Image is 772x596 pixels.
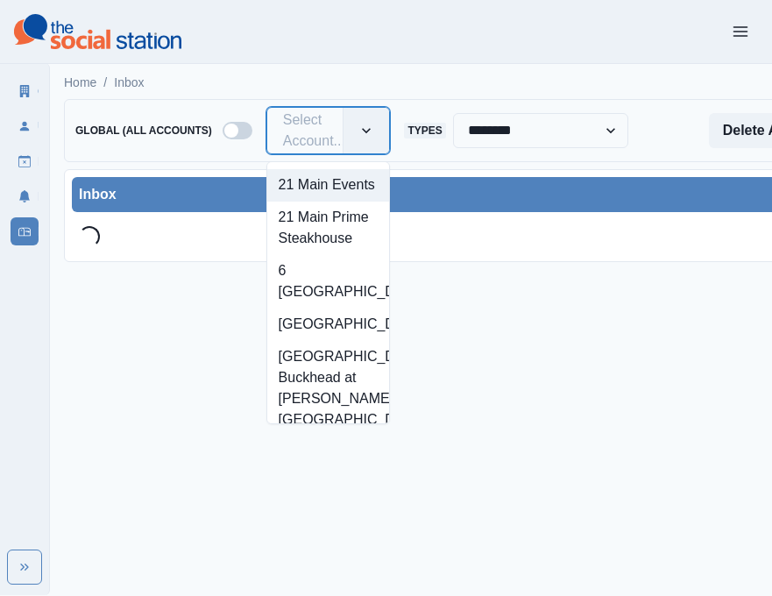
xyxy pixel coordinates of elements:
[267,202,390,255] div: 21 Main Prime Steakhouse
[7,550,42,585] button: Expand
[114,74,144,92] a: Inbox
[11,182,39,210] a: Notifications
[11,217,39,245] a: Inbox
[14,14,181,49] img: logoTextSVG.62801f218bc96a9b266caa72a09eb111.svg
[404,123,445,138] span: Types
[267,169,390,202] div: 21 Main Events
[283,110,345,152] div: Select Account...
[72,123,216,138] span: Global (All Accounts)
[11,77,39,105] a: Clients
[11,147,39,175] a: Draft Posts
[723,14,758,49] button: Open Menu
[267,308,390,340] div: [GEOGRAPHIC_DATA]
[64,74,96,92] a: Home
[64,74,145,92] nav: breadcrumb
[267,255,390,309] div: 6 [GEOGRAPHIC_DATA]
[103,74,107,92] span: /
[11,112,39,140] a: Users
[267,340,390,436] div: [GEOGRAPHIC_DATA] Buckhead at [PERSON_NAME][GEOGRAPHIC_DATA]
